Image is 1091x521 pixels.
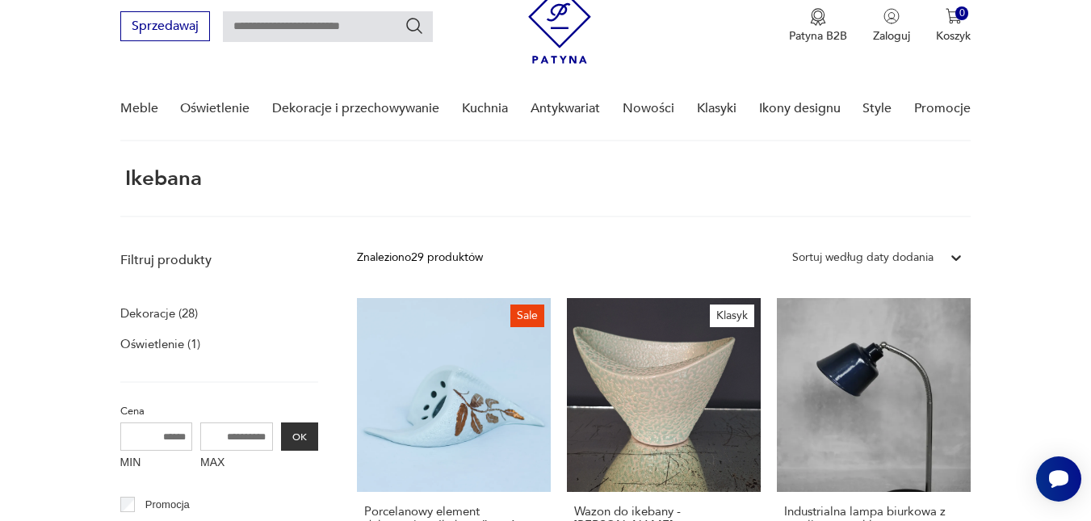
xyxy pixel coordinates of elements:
[200,451,273,477] label: MAX
[946,8,962,24] img: Ikona koszyka
[357,249,483,267] div: Znaleziono 29 produktów
[862,78,892,140] a: Style
[120,302,198,325] a: Dekoracje (28)
[914,78,971,140] a: Promocje
[531,78,600,140] a: Antykwariat
[697,78,736,140] a: Klasyki
[272,78,439,140] a: Dekoracje i przechowywanie
[120,251,318,269] p: Filtruj produkty
[180,78,250,140] a: Oświetlenie
[120,402,318,420] p: Cena
[792,249,934,267] div: Sortuj według daty dodania
[789,8,847,44] a: Ikona medaluPatyna B2B
[936,8,971,44] button: 0Koszyk
[462,78,508,140] a: Kuchnia
[789,28,847,44] p: Patyna B2B
[936,28,971,44] p: Koszyk
[120,333,200,355] a: Oświetlenie (1)
[120,11,210,41] button: Sprzedawaj
[405,16,424,36] button: Szukaj
[1036,456,1081,502] iframe: Smartsupp widget button
[759,78,841,140] a: Ikony designu
[873,8,910,44] button: Zaloguj
[120,22,210,33] a: Sprzedawaj
[883,8,900,24] img: Ikonka użytkownika
[120,451,193,477] label: MIN
[810,8,826,26] img: Ikona medalu
[120,78,158,140] a: Meble
[623,78,674,140] a: Nowości
[281,422,318,451] button: OK
[789,8,847,44] button: Patyna B2B
[873,28,910,44] p: Zaloguj
[955,6,969,20] div: 0
[120,167,202,190] h1: ikebana
[145,496,190,514] p: Promocja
